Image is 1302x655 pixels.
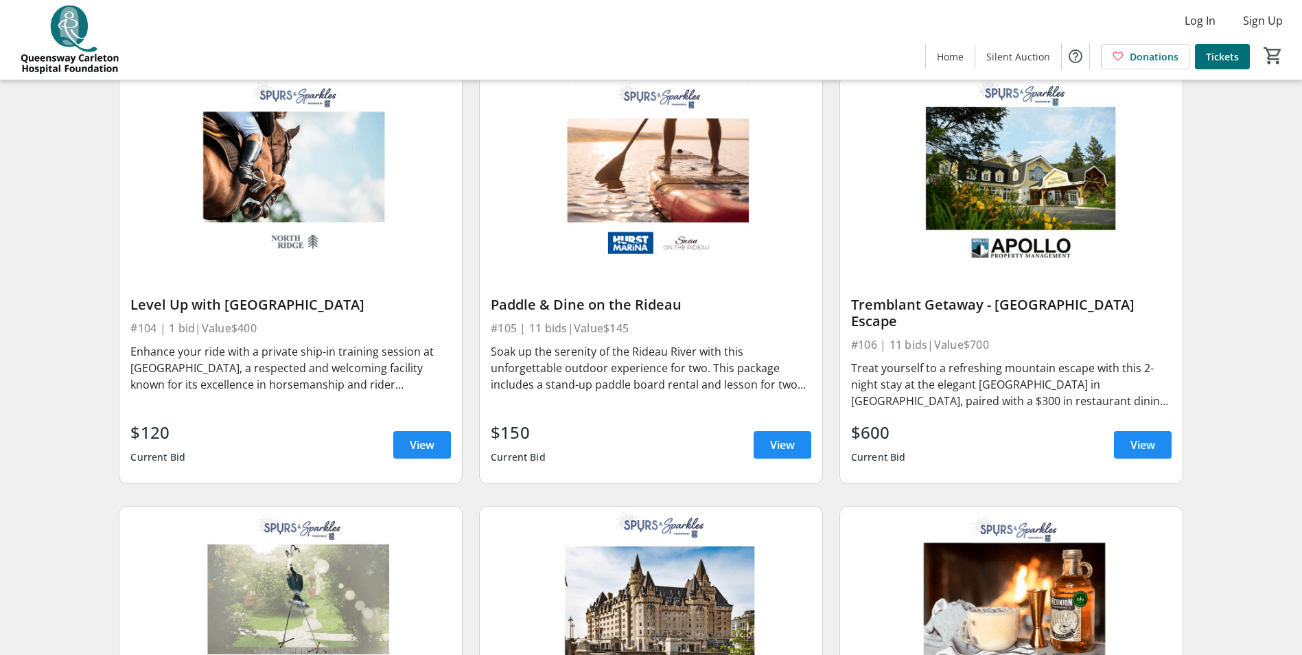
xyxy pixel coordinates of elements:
[851,335,1172,354] div: #106 | 11 bids | Value $700
[1114,431,1172,459] a: View
[491,343,811,393] div: Soak up the serenity of the Rideau River with this unforgettable outdoor experience for two. This...
[130,420,185,445] div: $120
[1185,12,1216,29] span: Log In
[754,431,811,459] a: View
[8,5,130,74] img: QCH Foundation's Logo
[770,437,795,453] span: View
[840,75,1183,268] img: Tremblant Getaway - Chateau Beauvallon Escape
[130,319,451,338] div: #104 | 1 bid | Value $400
[1261,43,1286,68] button: Cart
[130,445,185,470] div: Current Bid
[1101,44,1189,69] a: Donations
[130,343,451,393] div: Enhance your ride with a private ship-in training session at [GEOGRAPHIC_DATA], a respected and w...
[851,297,1172,330] div: Tremblant Getaway - [GEOGRAPHIC_DATA] Escape
[1232,10,1294,32] button: Sign Up
[1206,49,1239,64] span: Tickets
[1062,43,1089,70] button: Help
[1130,437,1155,453] span: View
[393,431,451,459] a: View
[851,360,1172,409] div: Treat yourself to a refreshing mountain escape with this 2-night stay at the elegant [GEOGRAPHIC_...
[926,44,975,69] a: Home
[491,319,811,338] div: #105 | 11 bids | Value $145
[986,49,1050,64] span: Silent Auction
[130,297,451,313] div: Level Up with [GEOGRAPHIC_DATA]
[480,75,822,268] img: Paddle & Dine on the Rideau
[1174,10,1227,32] button: Log In
[1130,49,1178,64] span: Donations
[851,420,906,445] div: $600
[491,420,546,445] div: $150
[410,437,434,453] span: View
[119,75,462,268] img: Level Up with Northridge Farm
[1243,12,1283,29] span: Sign Up
[1195,44,1250,69] a: Tickets
[937,49,964,64] span: Home
[851,445,906,470] div: Current Bid
[491,297,811,313] div: Paddle & Dine on the Rideau
[491,445,546,470] div: Current Bid
[975,44,1061,69] a: Silent Auction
